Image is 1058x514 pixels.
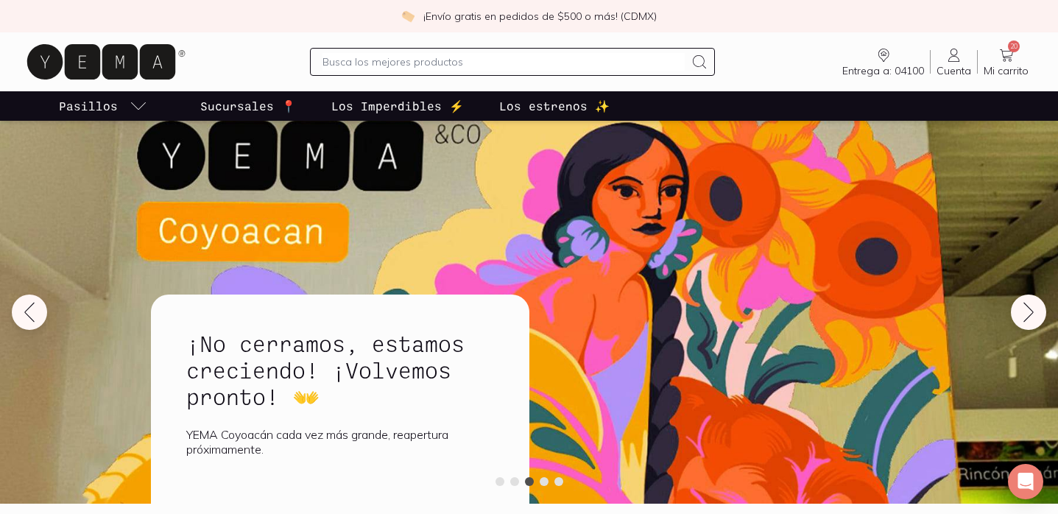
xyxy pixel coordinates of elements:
p: Los Imperdibles ⚡️ [331,97,464,115]
span: 20 [1008,41,1020,52]
a: 20Mi carrito [978,46,1034,77]
a: Entrega a: 04100 [836,46,930,77]
span: Cuenta [937,64,971,77]
a: pasillo-todos-link [56,91,150,121]
p: ¡Envío gratis en pedidos de $500 o más! (CDMX) [423,9,657,24]
p: Los estrenos ✨ [499,97,610,115]
span: Mi carrito [984,64,1029,77]
span: Entrega a: 04100 [842,64,924,77]
a: Cuenta [931,46,977,77]
h2: ¡No cerramos, estamos creciendo! ¡Volvemos pronto! 👐 [186,330,494,409]
a: Los estrenos ✨ [496,91,613,121]
input: Busca los mejores productos [322,53,684,71]
p: Pasillos [59,97,118,115]
a: Los Imperdibles ⚡️ [328,91,467,121]
p: Sucursales 📍 [200,97,296,115]
div: Open Intercom Messenger [1008,464,1043,499]
p: YEMA Coyoacán cada vez más grande, reapertura próximamente. [186,427,494,457]
img: check [401,10,415,23]
a: Sucursales 📍 [197,91,299,121]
